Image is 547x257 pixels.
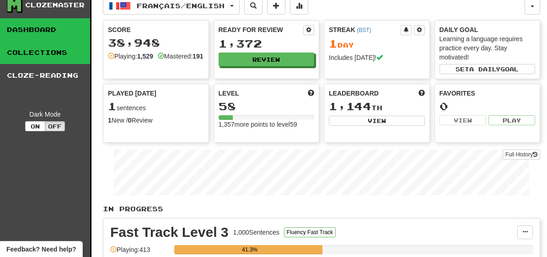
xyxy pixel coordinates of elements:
[219,120,315,129] div: 1,357 more points to level 59
[219,38,315,49] div: 1,372
[503,150,540,160] a: Full History
[488,115,535,125] button: Play
[329,116,425,126] button: View
[158,52,204,61] div: Mastered:
[25,0,85,10] div: Clozemaster
[440,115,486,125] button: View
[128,117,132,124] strong: 0
[329,25,401,34] div: Streak
[418,89,425,98] span: This week in points, UTC
[233,228,279,237] div: 1,000 Sentences
[177,245,322,254] div: 41.3%
[440,64,536,74] button: Seta dailygoal
[329,37,338,50] span: 1
[329,100,371,112] span: 1,144
[469,66,500,72] span: a daily
[7,110,83,119] div: Dark Mode
[108,116,204,125] div: New / Review
[329,101,425,112] div: th
[45,121,65,131] button: Off
[108,37,204,48] div: 38,948
[108,101,204,112] div: sentences
[329,89,379,98] span: Leaderboard
[108,52,153,61] div: Playing:
[440,89,536,98] div: Favorites
[137,53,153,60] strong: 1,529
[440,34,536,62] div: Learning a language requires practice every day. Stay motivated!
[219,101,315,112] div: 58
[219,89,239,98] span: Level
[108,25,204,34] div: Score
[103,204,540,214] p: In Progress
[108,100,117,112] span: 1
[108,89,156,98] span: Played [DATE]
[440,101,536,112] div: 0
[6,245,76,254] span: Open feedback widget
[219,53,315,66] button: Review
[137,2,225,10] span: Français / English
[329,53,425,62] div: Includes [DATE]!
[440,25,536,34] div: Daily Goal
[284,227,336,237] button: Fluency Fast Track
[108,117,112,124] strong: 1
[110,225,229,239] div: Fast Track Level 3
[219,25,304,34] div: Ready for Review
[308,89,314,98] span: Score more points to level up
[193,53,203,60] strong: 191
[25,121,45,131] button: On
[357,27,371,33] a: (BST)
[329,38,425,50] div: Day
